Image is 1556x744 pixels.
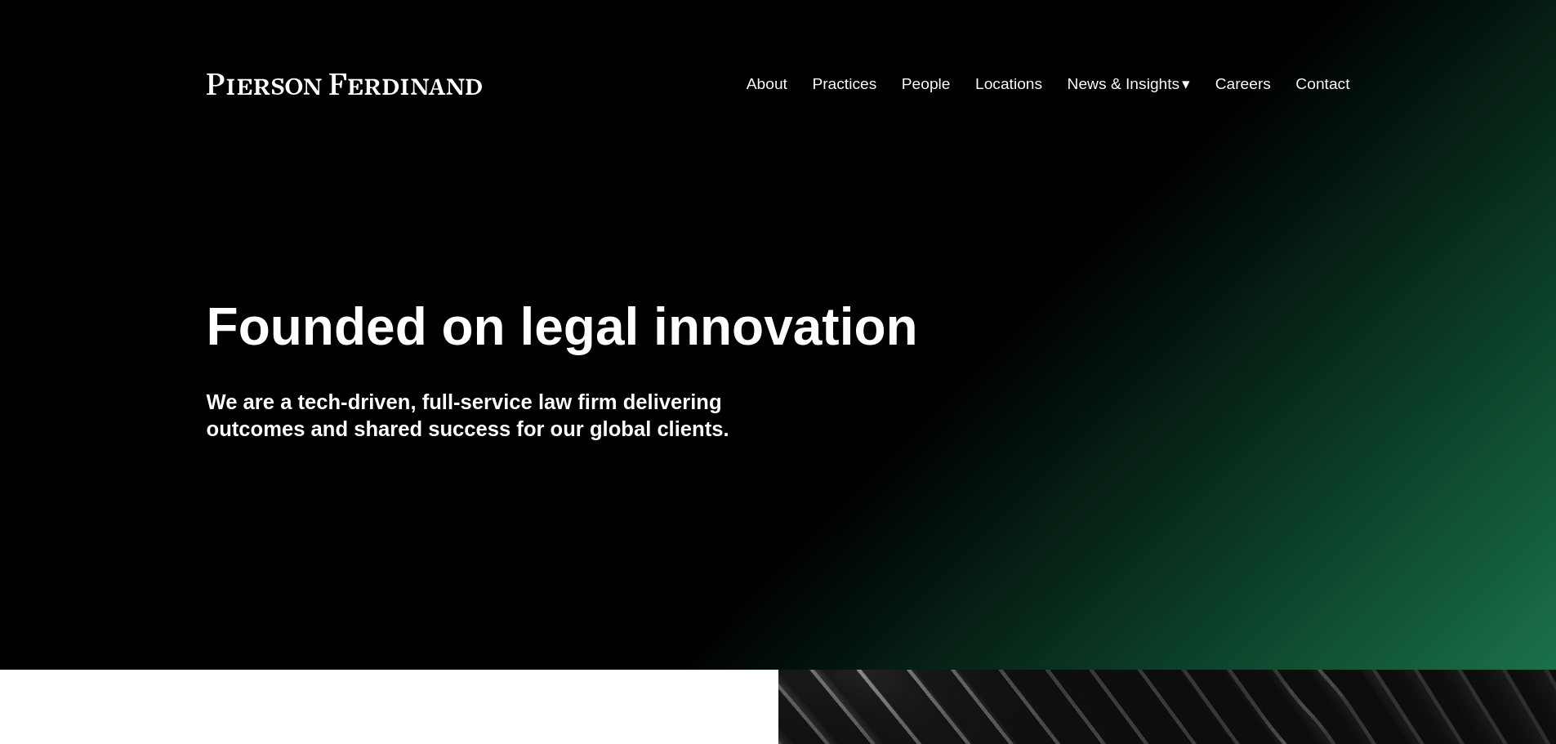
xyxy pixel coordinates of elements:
a: People [902,69,951,100]
a: Practices [812,69,876,100]
a: Careers [1215,69,1271,100]
a: Contact [1295,69,1349,100]
a: folder dropdown [1068,69,1191,100]
a: About [747,69,787,100]
h1: Founded on legal innovation [207,297,1160,357]
a: Locations [975,69,1042,100]
span: News & Insights [1068,70,1180,99]
h4: We are a tech-driven, full-service law firm delivering outcomes and shared success for our global... [207,389,778,442]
